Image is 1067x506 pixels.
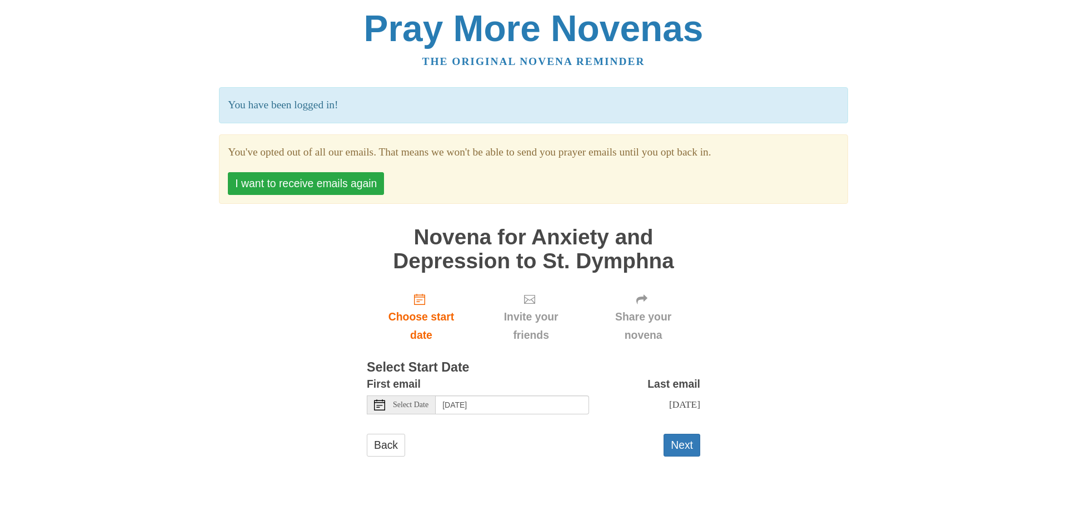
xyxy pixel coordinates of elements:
[367,284,476,350] a: Choose start date
[364,8,704,49] a: Pray More Novenas
[219,87,847,123] p: You have been logged in!
[586,284,700,350] div: Click "Next" to confirm your start date first.
[367,375,421,393] label: First email
[367,434,405,457] a: Back
[228,172,384,195] button: I want to receive emails again
[422,56,645,67] a: The original novena reminder
[476,284,586,350] div: Click "Next" to confirm your start date first.
[393,401,428,409] span: Select Date
[367,226,700,273] h1: Novena for Anxiety and Depression to St. Dymphna
[378,308,465,344] span: Choose start date
[647,375,700,393] label: Last email
[487,308,575,344] span: Invite your friends
[597,308,689,344] span: Share your novena
[664,434,700,457] button: Next
[228,143,839,162] section: You've opted out of all our emails. That means we won't be able to send you prayer emails until y...
[367,360,700,375] h3: Select Start Date
[669,399,700,410] span: [DATE]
